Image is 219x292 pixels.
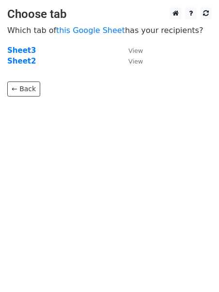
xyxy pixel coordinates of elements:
[119,46,143,55] a: View
[7,46,36,55] a: Sheet3
[56,26,125,35] a: this Google Sheet
[7,7,212,21] h3: Choose tab
[7,57,36,65] a: Sheet2
[128,58,143,65] small: View
[7,81,40,97] a: ← Back
[119,57,143,65] a: View
[128,47,143,54] small: View
[7,25,212,35] p: Which tab of has your recipients?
